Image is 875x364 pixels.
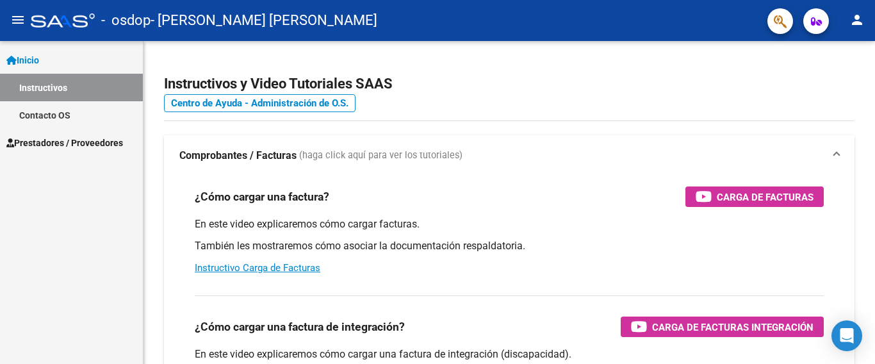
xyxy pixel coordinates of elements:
a: Centro de Ayuda - Administración de O.S. [164,94,356,112]
h2: Instructivos y Video Tutoriales SAAS [164,72,855,96]
a: Instructivo Carga de Facturas [195,262,320,274]
p: También les mostraremos cómo asociar la documentación respaldatoria. [195,239,824,253]
button: Carga de Facturas Integración [621,317,824,337]
span: - [PERSON_NAME] [PERSON_NAME] [151,6,377,35]
span: Inicio [6,53,39,67]
span: - osdop [101,6,151,35]
span: Carga de Facturas Integración [652,319,814,335]
h3: ¿Cómo cargar una factura de integración? [195,318,405,336]
span: Prestadores / Proveedores [6,136,123,150]
p: En este video explicaremos cómo cargar una factura de integración (discapacidad). [195,347,824,361]
mat-expansion-panel-header: Comprobantes / Facturas (haga click aquí para ver los tutoriales) [164,135,855,176]
span: Carga de Facturas [717,189,814,205]
span: (haga click aquí para ver los tutoriales) [299,149,462,163]
p: En este video explicaremos cómo cargar facturas. [195,217,824,231]
mat-icon: person [849,12,865,28]
button: Carga de Facturas [685,186,824,207]
mat-icon: menu [10,12,26,28]
div: Open Intercom Messenger [831,320,862,351]
h3: ¿Cómo cargar una factura? [195,188,329,206]
strong: Comprobantes / Facturas [179,149,297,163]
